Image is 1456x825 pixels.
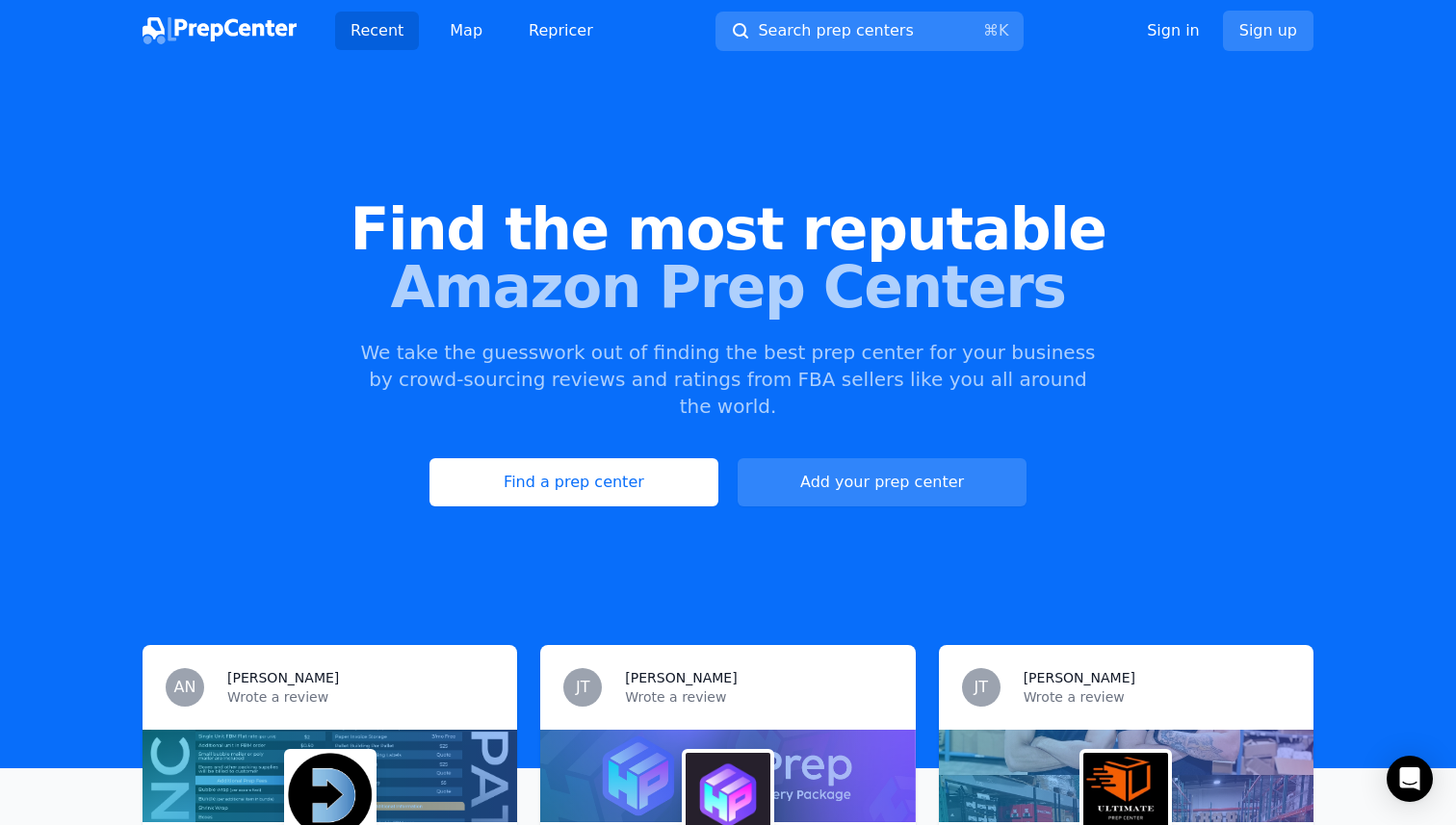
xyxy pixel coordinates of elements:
kbd: ⌘ [983,21,999,39]
span: Find the most reputable [31,200,1425,258]
p: Wrote a review [1024,687,1290,707]
h3: [PERSON_NAME] [1024,668,1135,687]
h3: [PERSON_NAME] [227,668,339,687]
p: Wrote a review [227,687,494,707]
a: Map [434,12,498,50]
span: Amazon Prep Centers [31,258,1425,316]
a: Add your prep center [738,458,1027,506]
img: PrepCenter [143,17,297,44]
h3: [PERSON_NAME] [625,668,737,687]
button: Search prep centers⌘K [715,12,1024,51]
a: Sign up [1223,11,1313,51]
a: Find a prep center [429,458,718,506]
p: Wrote a review [625,687,892,707]
span: Search prep centers [758,19,913,42]
span: JT [576,680,590,695]
span: JT [974,680,988,695]
div: Open Intercom Messenger [1387,756,1433,802]
a: Sign in [1147,19,1200,42]
a: Repricer [513,12,609,50]
span: AN [174,680,196,695]
a: Recent [335,12,419,50]
p: We take the guesswork out of finding the best prep center for your business by crowd-sourcing rev... [358,339,1098,420]
kbd: K [999,21,1009,39]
